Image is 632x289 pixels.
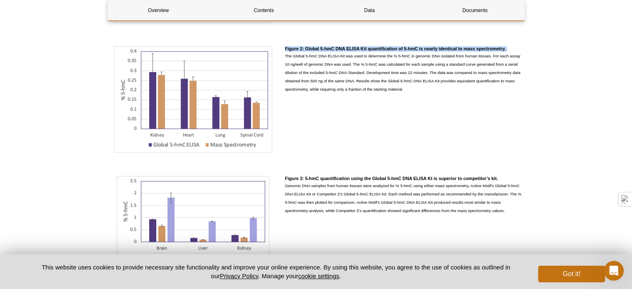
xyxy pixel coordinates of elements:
button: Got it! [538,266,605,282]
p: Genomic DNA samples from human tissues were analyzed for % 5-hmC using either mass spectrometry, ... [285,182,525,215]
p: The Global 5-hmC DNA ELISA Kit was used to determine the % 5-hmC in genomic DNA isolated from hum... [285,52,525,94]
a: Overview [108,0,209,20]
a: Privacy Policy [220,272,258,279]
p: This website uses cookies to provide necessary site functionality and improve your online experie... [27,263,525,280]
h4: Figure 3: 5-hmC quantification using the Global 5-hmC DNA ELISA Kt is superior to competitor’s kit. [285,176,525,181]
a: Contents [214,0,315,20]
a: Data [319,0,420,20]
h4: Figure 2: Global 5-hmC DNA ELISA Kit quantification of 5-hmC is nearly identical to mass spectrom... [285,46,525,52]
a: Documents [425,0,526,20]
iframe: Intercom live chat [604,261,624,281]
button: cookie settings [298,272,339,279]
